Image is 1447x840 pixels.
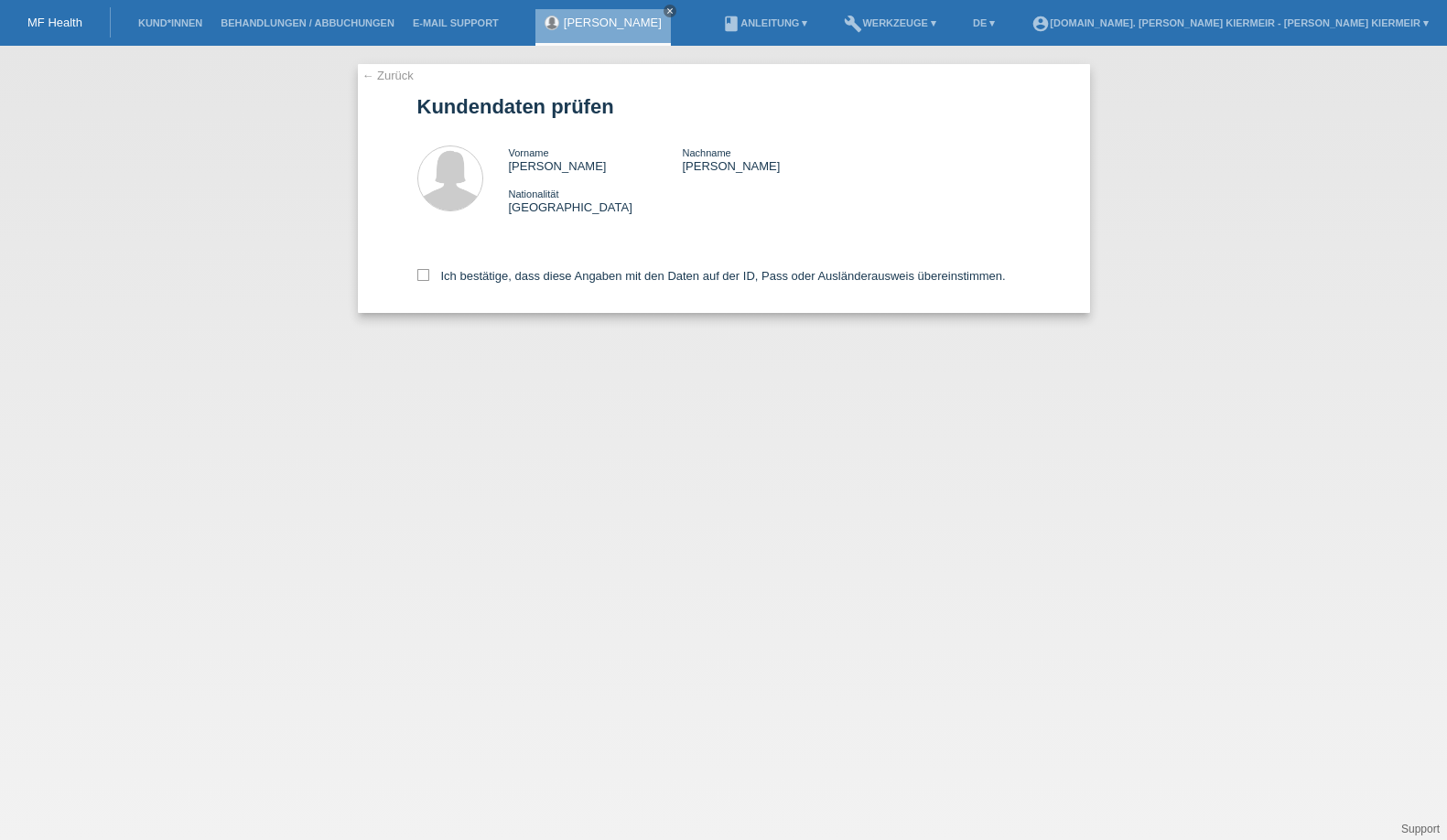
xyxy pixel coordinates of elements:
[564,16,662,29] a: [PERSON_NAME]
[722,15,740,33] i: book
[1022,17,1438,28] a: account_circle[DOMAIN_NAME]. [PERSON_NAME] Kiermeir - [PERSON_NAME] Kiermeir ▾
[844,15,862,33] i: build
[211,17,404,28] a: Behandlungen / Abbuchungen
[417,95,1031,118] h1: Kundendaten prüfen
[509,187,683,214] div: [GEOGRAPHIC_DATA]
[1401,823,1440,835] a: Support
[682,145,856,173] div: [PERSON_NAME]
[964,17,1004,28] a: DE ▾
[27,16,82,29] a: MF Health
[129,17,211,28] a: Kund*innen
[362,69,414,82] a: ← Zurück
[509,145,683,173] div: [PERSON_NAME]
[1031,15,1050,33] i: account_circle
[417,269,1006,283] label: Ich bestätige, dass diese Angaben mit den Daten auf der ID, Pass oder Ausländerausweis übereinsti...
[835,17,945,28] a: buildWerkzeuge ▾
[664,5,676,17] a: close
[713,17,816,28] a: bookAnleitung ▾
[509,147,549,158] span: Vorname
[665,6,675,16] i: close
[682,147,730,158] span: Nachname
[509,188,559,199] span: Nationalität
[404,17,508,28] a: E-Mail Support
